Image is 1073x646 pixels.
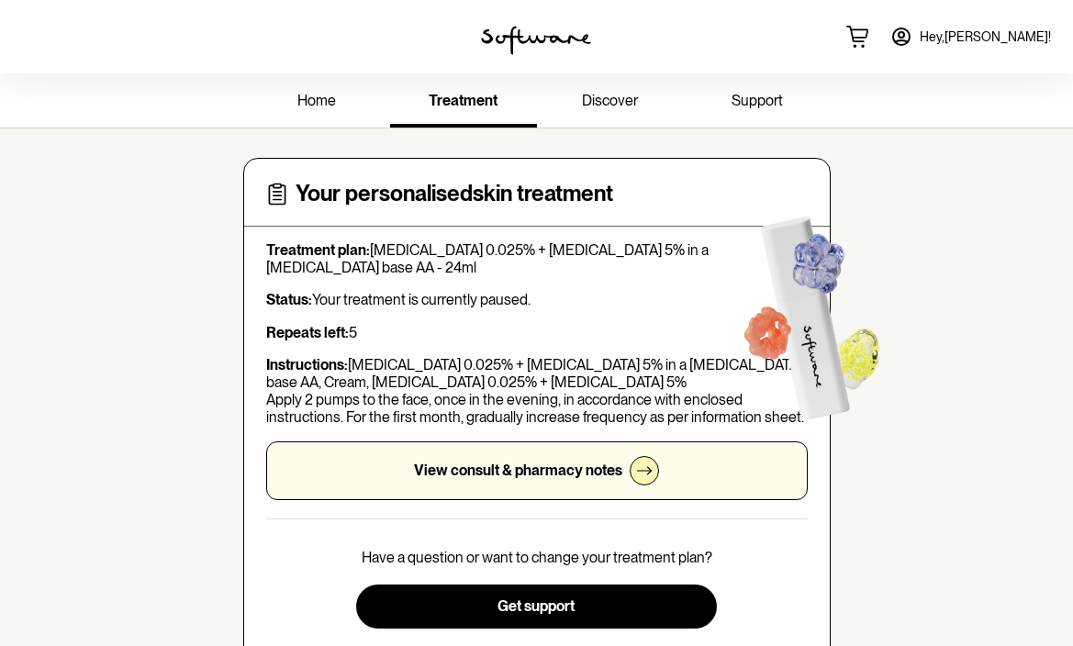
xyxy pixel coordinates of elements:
[879,15,1062,59] a: Hey,[PERSON_NAME]!
[356,585,717,629] button: Get support
[390,77,537,128] a: treatment
[266,291,808,308] p: Your treatment is currently paused.
[362,549,712,566] p: Have a question or want to change your treatment plan?
[481,26,591,55] img: software logo
[243,77,390,128] a: home
[414,462,622,479] p: View consult & pharmacy notes
[266,241,370,259] strong: Treatment plan:
[537,77,684,128] a: discover
[296,181,613,207] h4: Your personalised skin treatment
[684,77,831,128] a: support
[266,356,348,373] strong: Instructions:
[266,241,808,276] p: [MEDICAL_DATA] 0.025% + [MEDICAL_DATA] 5% in a [MEDICAL_DATA] base AA - 24ml
[582,92,638,109] span: discover
[266,291,312,308] strong: Status:
[497,597,575,615] span: Get support
[705,181,911,444] img: Software treatment bottle
[732,92,783,109] span: support
[266,324,349,341] strong: Repeats left:
[266,356,808,427] p: [MEDICAL_DATA] 0.025% + [MEDICAL_DATA] 5% in a [MEDICAL_DATA] base AA, Cream, [MEDICAL_DATA] 0.02...
[920,29,1051,45] span: Hey, [PERSON_NAME] !
[297,92,336,109] span: home
[429,92,497,109] span: treatment
[266,324,808,341] p: 5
